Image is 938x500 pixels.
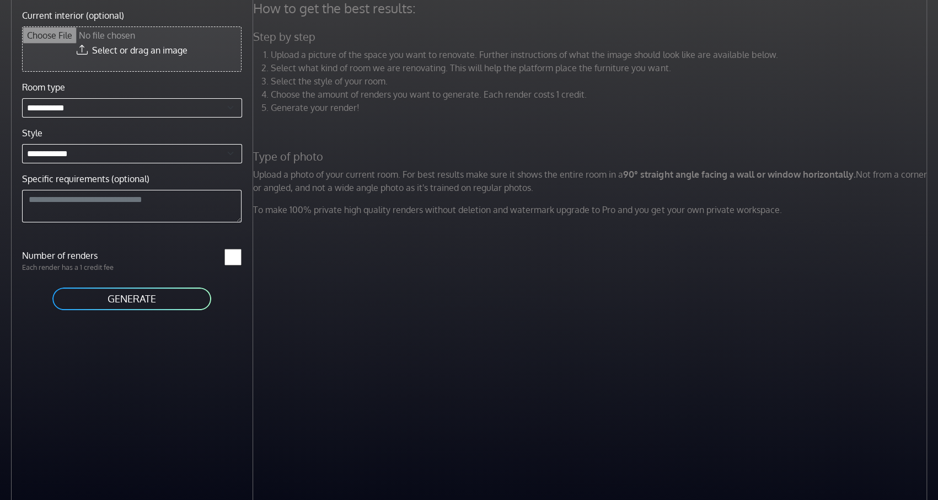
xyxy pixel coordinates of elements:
[15,262,132,273] p: Each render has a 1 credit fee
[271,75,930,88] li: Select the style of your room.
[271,48,930,61] li: Upload a picture of the space you want to renovate. Further instructions of what the image should...
[22,81,65,94] label: Room type
[623,169,855,180] strong: 90° straight angle facing a wall or window horizontally.
[246,150,936,163] h5: Type of photo
[271,61,930,75] li: Select what kind of room we are renovating. This will help the platform place the furniture you w...
[22,172,149,185] label: Specific requirements (optional)
[51,286,212,311] button: GENERATE
[271,88,930,101] li: Choose the amount of renders you want to generate. Each render costs 1 credit.
[22,126,42,140] label: Style
[246,168,936,194] p: Upload a photo of your current room. For best results make sure it shows the entire room in a Not...
[271,101,930,114] li: Generate your render!
[22,9,124,22] label: Current interior (optional)
[246,30,936,44] h5: Step by step
[15,249,132,262] label: Number of renders
[246,203,936,216] p: To make 100% private high quality renders without deletion and watermark upgrade to Pro and you g...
